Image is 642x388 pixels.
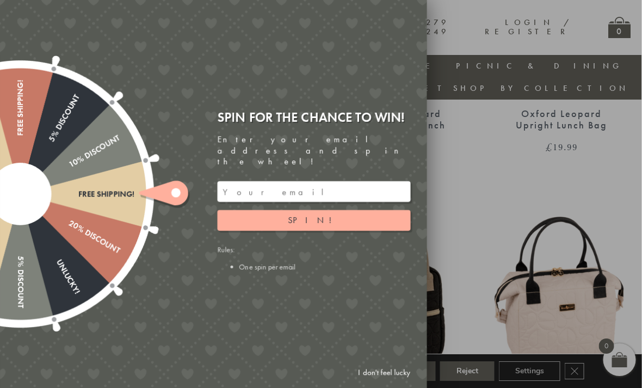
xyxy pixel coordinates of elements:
button: Spin! [218,210,411,231]
div: Enter your email address and spin the wheel! [218,134,411,168]
div: 20% Discount [18,190,121,255]
div: 10% Discount [18,133,121,198]
input: Your email [218,181,411,202]
a: I don't feel lucky [353,362,416,383]
div: Spin for the chance to win! [218,109,411,126]
div: Unlucky! [16,192,82,295]
div: Free shipping! [21,189,135,199]
div: 5% Discount [16,194,25,309]
div: 5% Discount [16,93,82,196]
div: Free shipping! [16,80,25,194]
li: One spin per email [239,262,411,272]
div: Rules: [218,244,411,272]
span: Spin! [288,214,340,226]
